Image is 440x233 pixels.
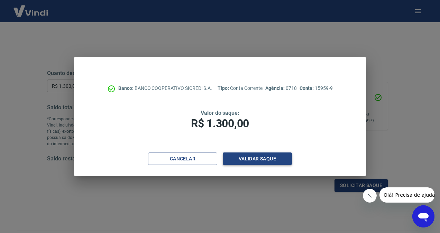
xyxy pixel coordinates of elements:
span: Banco: [118,85,135,91]
span: R$ 1.300,00 [191,117,249,130]
p: BANCO COOPERATIVO SICREDI S.A. [118,85,212,92]
iframe: Close message [363,189,377,203]
p: 15959-9 [300,85,333,92]
iframe: Message from company [379,187,434,203]
iframe: Button to launch messaging window [412,205,434,227]
span: Tipo: [218,85,230,91]
span: Valor do saque: [201,110,239,116]
p: Conta Corrente [218,85,263,92]
p: 0718 [265,85,296,92]
span: Olá! Precisa de ajuda? [4,5,58,10]
button: Validar saque [223,152,292,165]
span: Agência: [265,85,286,91]
button: Cancelar [148,152,217,165]
span: Conta: [300,85,315,91]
